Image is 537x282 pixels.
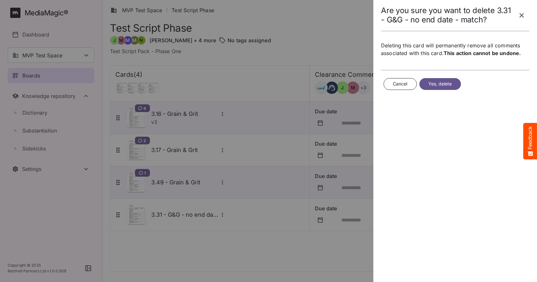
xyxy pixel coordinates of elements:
span: Yes, delete [428,80,452,88]
button: Cancel [384,78,417,90]
p: Deleting this card will permanently remove all comments associated with this card. [381,42,529,57]
h2: Are you sure you want to delete 3.31 - G&G - no end date - match? [381,6,514,25]
button: Feedback [523,123,537,159]
span: Cancel [393,80,408,88]
button: Yes, delete [419,78,461,90]
b: This action cannot be undone. [444,50,521,56]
